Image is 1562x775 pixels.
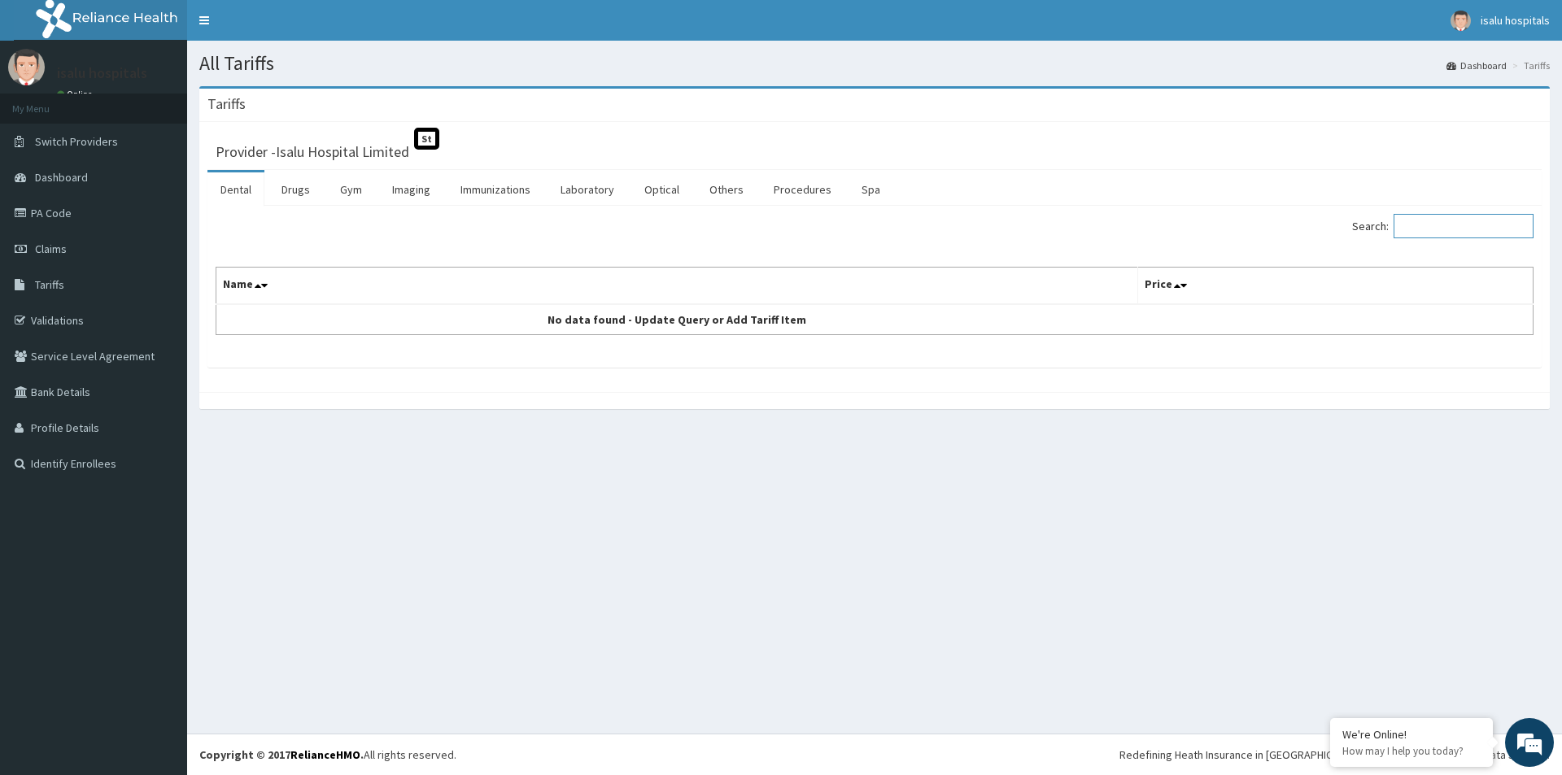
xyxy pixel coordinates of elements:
[1119,747,1550,763] div: Redefining Heath Insurance in [GEOGRAPHIC_DATA] using Telemedicine and Data Science!
[207,172,264,207] a: Dental
[1342,727,1481,742] div: We're Online!
[1138,268,1534,305] th: Price
[35,242,67,256] span: Claims
[1342,744,1481,758] p: How may I help you today?
[57,66,147,81] p: isalu hospitals
[216,268,1138,305] th: Name
[631,172,692,207] a: Optical
[1508,59,1550,72] li: Tariffs
[414,128,439,150] span: St
[35,277,64,292] span: Tariffs
[207,97,246,111] h3: Tariffs
[268,172,323,207] a: Drugs
[1394,214,1534,238] input: Search:
[548,172,627,207] a: Laboratory
[849,172,893,207] a: Spa
[447,172,543,207] a: Immunizations
[8,49,45,85] img: User Image
[57,89,96,100] a: Online
[696,172,757,207] a: Others
[187,734,1562,775] footer: All rights reserved.
[199,747,364,762] strong: Copyright © 2017 .
[1352,214,1534,238] label: Search:
[1481,13,1550,28] span: isalu hospitals
[216,145,409,159] h3: Provider - Isalu Hospital Limited
[327,172,375,207] a: Gym
[761,172,844,207] a: Procedures
[290,747,360,762] a: RelianceHMO
[199,53,1550,74] h1: All Tariffs
[379,172,443,207] a: Imaging
[35,134,118,149] span: Switch Providers
[1446,59,1507,72] a: Dashboard
[1451,11,1471,31] img: User Image
[35,170,88,185] span: Dashboard
[216,304,1138,335] td: No data found - Update Query or Add Tariff Item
